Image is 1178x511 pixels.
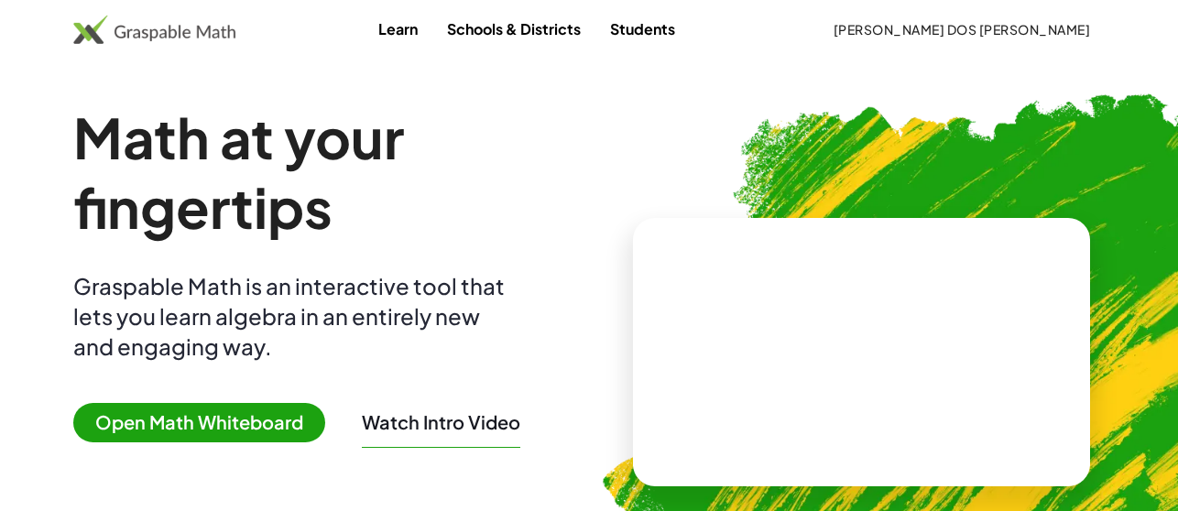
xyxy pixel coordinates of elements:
[362,410,520,434] button: Watch Intro Video
[725,284,999,421] video: What is this? This is dynamic math notation. Dynamic math notation plays a central role in how Gr...
[833,21,1090,38] span: [PERSON_NAME] Dos [PERSON_NAME]
[73,403,325,442] span: Open Math Whiteboard
[73,103,560,242] h1: Math at your fingertips
[73,271,513,362] div: Graspable Math is an interactive tool that lets you learn algebra in an entirely new and engaging...
[73,414,340,433] a: Open Math Whiteboard
[432,12,595,46] a: Schools & Districts
[364,12,432,46] a: Learn
[595,12,690,46] a: Students
[818,13,1105,46] button: [PERSON_NAME] Dos [PERSON_NAME]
